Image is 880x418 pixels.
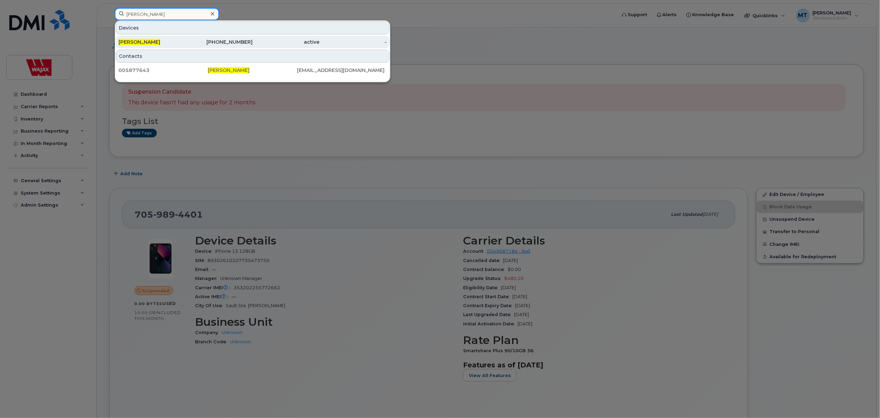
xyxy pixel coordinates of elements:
[186,39,253,45] div: [PHONE_NUMBER]
[119,67,208,74] div: 005877643
[208,67,249,73] span: [PERSON_NAME]
[253,39,320,45] div: active
[116,36,389,48] a: [PERSON_NAME][PHONE_NUMBER]active-
[116,50,389,63] div: Contacts
[297,67,387,74] div: [EMAIL_ADDRESS][DOMAIN_NAME]
[320,39,387,45] div: -
[116,21,389,34] div: Devices
[116,64,389,76] a: 005877643[PERSON_NAME][EMAIL_ADDRESS][DOMAIN_NAME]
[119,39,160,45] span: [PERSON_NAME]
